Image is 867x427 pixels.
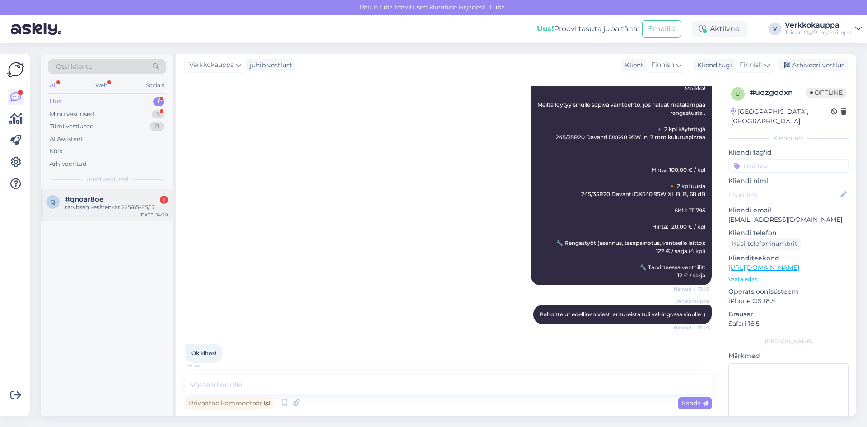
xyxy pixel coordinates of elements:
[7,61,24,78] img: Askly Logo
[694,61,732,70] div: Klienditugi
[50,122,94,131] div: Tiimi vestlused
[728,263,799,272] a: [URL][DOMAIN_NAME]
[750,87,806,98] div: # uqzgqdxn
[50,110,94,119] div: Minu vestlused
[729,190,839,200] input: Lisa nimi
[728,148,849,157] p: Kliendi tag'id
[728,215,849,225] p: [EMAIL_ADDRESS][DOMAIN_NAME]
[728,310,849,319] p: Brauser
[65,195,103,203] span: #qnoar8oe
[189,60,234,70] span: Verkkokauppa
[160,196,168,204] div: 1
[651,60,674,70] span: Finnish
[150,122,164,131] div: 21
[540,311,705,318] span: Pahoittelut edellinen viesti antureista tuli vahingossa sinulle :)
[50,135,83,144] div: AI Assistent
[806,88,846,98] span: Offline
[144,80,166,91] div: Socials
[93,80,109,91] div: Web
[674,286,709,292] span: Nähtud ✓ 13:49
[56,62,92,71] span: Otsi kliente
[51,198,55,205] span: q
[537,24,554,33] b: Uus!
[736,90,740,97] span: u
[728,296,849,306] p: iPhone OS 18.5
[728,238,801,250] div: Küsi telefoninumbrit
[731,107,831,126] div: [GEOGRAPHIC_DATA], [GEOGRAPHIC_DATA]
[728,275,849,283] p: Vaata edasi ...
[692,21,747,37] div: Aktiivne
[728,319,849,328] p: Safari 18.5
[50,97,61,106] div: Uus
[188,363,222,370] span: 13:49
[642,20,681,38] button: Emailid
[674,324,709,331] span: Nähtud ✓ 13:49
[153,97,164,106] div: 1
[728,287,849,296] p: Operatsioonisüsteem
[50,160,87,169] div: Arhiveeritud
[728,134,849,142] div: Kliendi info
[769,23,781,35] div: V
[185,397,273,409] div: Privaatne kommentaar
[728,228,849,238] p: Kliendi telefon
[140,211,168,218] div: [DATE] 14:20
[785,22,862,36] a: VerkkokauppaTeinari Oy/Rengaskirppis
[86,175,128,183] span: Uued vestlused
[191,350,216,357] span: Ok kiitos!
[728,253,849,263] p: Klienditeekond
[785,22,852,29] div: Verkkokauppa
[728,176,849,186] p: Kliendi nimi
[487,3,508,11] span: Luba
[246,61,292,70] div: juhib vestlust
[675,298,709,305] span: Verkkokauppa
[50,147,63,156] div: Kõik
[728,338,849,346] div: [PERSON_NAME]
[537,23,639,34] div: Proovi tasuta juba täna:
[621,61,643,70] div: Klient
[728,206,849,215] p: Kliendi email
[682,399,708,407] span: Saada
[728,159,849,173] input: Lisa tag
[785,29,852,36] div: Teinari Oy/Rengaskirppis
[152,110,164,119] div: 9
[728,351,849,361] p: Märkmed
[740,60,763,70] span: Finnish
[48,80,58,91] div: All
[778,59,848,71] div: Arhiveeri vestlus
[65,203,168,211] div: tarvitsen kesärenkät 225/65-85/17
